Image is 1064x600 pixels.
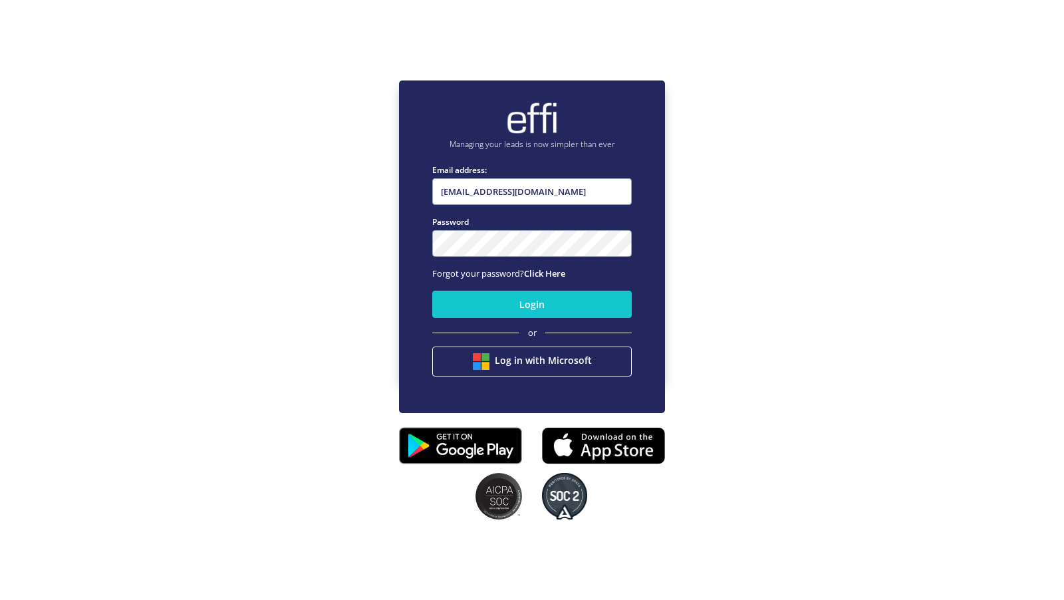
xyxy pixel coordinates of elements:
[432,267,565,279] span: Forgot your password?
[432,178,632,205] input: Enter email
[524,267,565,279] a: Click Here
[399,418,522,473] img: playstore.0fabf2e.png
[475,473,522,520] img: SOC2 badges
[473,353,489,370] img: btn google
[542,423,665,468] img: appstore.8725fd3.png
[432,138,632,150] p: Managing your leads is now simpler than ever
[432,164,632,176] label: Email address:
[432,347,632,376] button: Log in with Microsoft
[542,473,587,520] img: SOC2 badges
[505,102,559,135] img: brand-logo.ec75409.png
[432,216,632,228] label: Password
[528,327,537,340] span: or
[432,291,632,318] button: Login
